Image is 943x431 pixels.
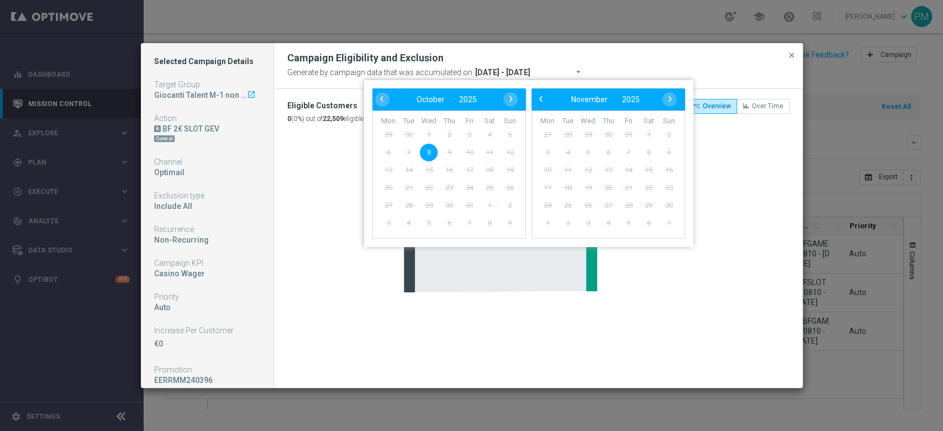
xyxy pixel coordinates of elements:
[419,117,439,126] th: weekday
[579,197,597,214] span: 26
[559,161,576,179] span: 11
[154,167,260,177] div: Optimail
[416,95,444,104] span: October
[539,144,556,161] span: 3
[599,144,617,161] span: 6
[459,117,480,126] th: weekday
[154,375,260,385] div: EERRMM240396
[399,179,417,197] span: 21
[660,179,677,197] span: 23
[287,99,548,112] div: Eligible Customers
[398,117,419,126] th: weekday
[622,95,640,104] span: 2025
[501,126,518,144] span: 5
[687,99,737,113] button: Overview
[287,51,444,65] h2: Campaign Eligibility and Exclusion
[472,65,597,80] input: Select date range
[460,197,478,214] span: 31
[640,197,657,214] span: 29
[660,161,677,179] span: 16
[481,144,498,161] span: 11
[539,161,556,179] span: 10
[420,179,438,197] span: 22
[154,90,260,100] div: Giocanti Talent M-1 non Active mtd ggr lm > 0 1st NO Sport lm
[154,302,260,312] div: Auto
[420,126,438,144] span: 1
[640,144,657,161] span: 8
[660,214,677,232] span: 7
[460,144,478,161] span: 10
[481,214,498,232] span: 8
[598,117,618,126] th: weekday
[440,126,457,144] span: 2
[615,92,647,107] button: 2025
[619,144,637,161] span: 7
[378,117,399,126] th: weekday
[154,235,260,245] div: Non-Recurring
[640,214,657,232] span: 6
[599,161,617,179] span: 13
[481,197,498,214] span: 1
[640,179,657,197] span: 22
[154,191,260,201] div: Exclusion type
[618,117,639,126] th: weekday
[380,161,397,179] span: 13
[154,113,260,123] div: Action
[599,179,617,197] span: 20
[619,214,637,232] span: 5
[559,214,576,232] span: 2
[638,117,658,126] th: weekday
[375,92,389,107] button: ‹
[380,144,397,161] span: 6
[572,65,588,81] button: arrow_drop_down
[287,115,291,123] b: 0
[380,179,397,197] span: 20
[579,214,597,232] span: 3
[154,258,260,268] div: Campaign KPI
[662,92,677,107] button: ›
[534,92,549,107] button: ‹
[399,161,417,179] span: 14
[534,92,548,106] span: ‹
[660,126,677,144] span: 2
[154,157,260,167] div: Channel
[440,144,457,161] span: 9
[703,102,731,110] span: Overview
[752,102,783,110] span: Over Time
[534,92,677,107] bs-datepicker-navigation-view: ​ ​ ​
[481,179,498,197] span: 25
[640,126,657,144] span: 1
[619,126,637,144] span: 31
[599,197,617,214] span: 27
[380,197,397,214] span: 27
[579,179,597,197] span: 19
[557,117,578,126] th: weekday
[571,95,608,104] span: November
[599,126,617,144] span: 30
[579,144,597,161] span: 5
[660,144,677,161] span: 9
[501,179,518,197] span: 26
[409,92,451,107] button: October
[460,179,478,197] span: 24
[287,112,548,125] div: (0%) out of eligible customers were locked in previous or higher priority campaigns.
[660,197,677,214] span: 30
[399,144,417,161] span: 7
[399,214,417,232] span: 4
[559,197,576,214] span: 25
[439,117,459,126] th: weekday
[154,80,260,90] div: Target Group
[420,214,438,232] span: 5
[323,115,344,123] b: 22,509
[399,197,417,214] span: 28
[420,161,438,179] span: 15
[154,365,260,375] div: Promotion
[499,117,520,126] th: weekday
[538,117,558,126] th: weekday
[287,65,472,80] span: Generate by campaign data that was accumulated on
[364,80,693,247] bs-daterangepicker-container: calendar
[787,51,796,60] span: close
[420,197,438,214] span: 29
[559,144,576,161] span: 4
[459,95,476,104] span: 2025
